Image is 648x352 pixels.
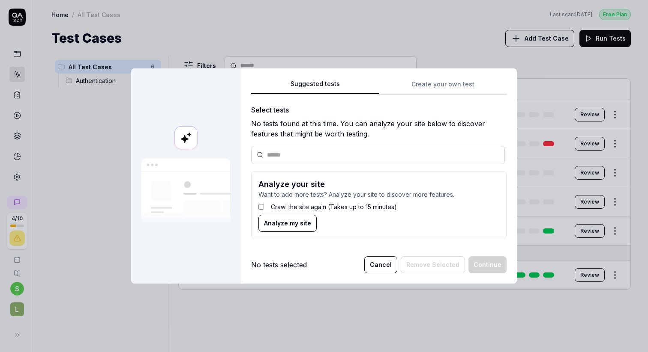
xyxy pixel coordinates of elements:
h3: Analyze your site [258,178,499,190]
img: Our AI scans your site and suggests things to test [141,158,231,226]
div: No tests found at this time. You can analyze your site below to discover features that might be w... [251,118,507,139]
label: Crawl the site again (Takes up to 15 minutes) [271,202,397,211]
button: Suggested tests [251,79,379,95]
button: Continue [468,256,507,273]
p: Want to add more tests? Analyze your site to discover more features. [258,190,499,199]
button: Analyze my site [258,215,317,232]
button: Create your own test [379,79,507,95]
button: Remove Selected [401,256,465,273]
div: Select tests [251,105,507,115]
div: No tests selected [251,260,307,270]
span: Analyze my site [264,219,311,228]
button: Cancel [364,256,397,273]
